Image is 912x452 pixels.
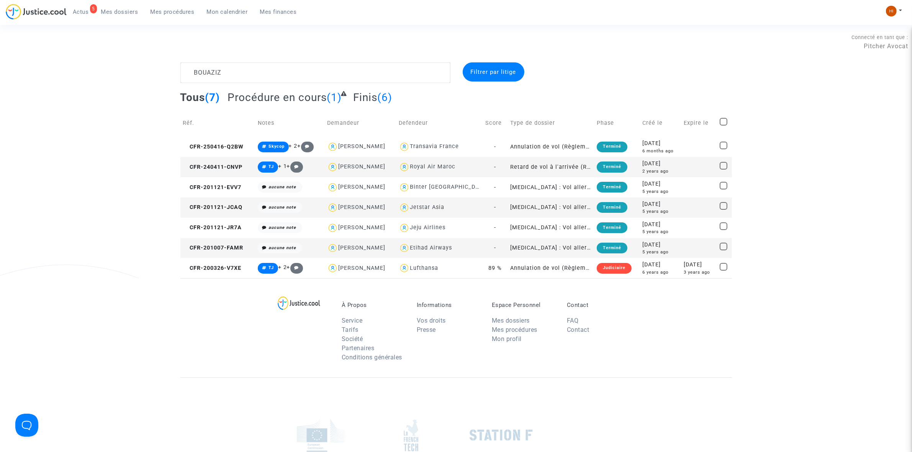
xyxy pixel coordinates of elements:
i: aucune note [269,205,296,210]
div: [PERSON_NAME] [338,143,385,150]
span: CFR-201007-FAMR [183,245,244,251]
img: icon-user.svg [327,162,338,173]
span: Skycop [269,144,285,149]
div: Lufthansa [410,265,438,271]
div: Terminé [597,162,627,172]
span: Actus [73,8,89,15]
div: [DATE] [642,220,678,229]
span: CFR-201121-EVV7 [183,184,242,191]
img: french_tech.png [404,419,418,452]
td: Annulation de vol (Règlement CE n°261/2004) [508,258,594,278]
div: Judiciaire [597,263,632,274]
img: icon-user.svg [399,202,410,213]
span: + [287,163,303,170]
div: [PERSON_NAME] [338,204,385,210]
img: fc99b196863ffcca57bb8fe2645aafd9 [886,6,897,16]
span: - [494,224,496,231]
div: 5 years ago [642,208,678,215]
div: [DATE] [642,241,678,249]
div: [PERSON_NAME] [338,163,385,170]
div: Transavia France [410,143,459,150]
span: TJ [269,265,274,270]
span: Tous [180,91,205,104]
div: [PERSON_NAME] [338,245,385,251]
img: icon-user.svg [327,243,338,254]
span: Mon calendrier [207,8,248,15]
div: [PERSON_NAME] [338,184,385,190]
span: Filtrer par litige [471,69,516,75]
div: 3 years ago [684,269,714,276]
span: - [494,164,496,170]
td: Créé le [640,109,681,137]
span: CFR-240411-CNVP [183,164,243,170]
div: Royal Air Maroc [410,163,455,170]
p: Espace Personnel [492,302,555,308]
div: [DATE] [642,160,678,168]
img: icon-user.svg [399,243,410,254]
td: Annulation de vol (Règlement CE n°261/2004) [508,137,594,157]
span: (7) [205,91,220,104]
span: Mes finances [260,8,297,15]
div: Binter [GEOGRAPHIC_DATA] [410,184,488,190]
span: Connecté en tant que : [851,34,908,40]
span: - [494,144,496,150]
span: - [494,184,496,191]
td: Expire le [681,109,717,137]
iframe: Help Scout Beacon - Open [15,414,38,437]
img: stationf.png [470,429,533,441]
img: icon-user.svg [399,263,410,274]
img: icon-user.svg [327,141,338,152]
span: Mes procédures [151,8,195,15]
img: icon-user.svg [399,162,410,173]
img: icon-user.svg [399,141,410,152]
td: [MEDICAL_DATA] : Vol aller-retour annulé [508,177,594,197]
div: [PERSON_NAME] [338,265,385,271]
p: Informations [417,302,480,308]
a: Presse [417,326,436,333]
span: + [287,264,303,271]
div: Terminé [597,202,627,213]
div: Terminé [597,222,627,233]
td: [MEDICAL_DATA] : Vol aller-retour annulé [508,218,594,238]
p: À Propos [342,302,405,308]
td: Defendeur [396,109,483,137]
span: + 2 [289,143,298,149]
a: Partenaires [342,344,375,352]
a: Mes procédures [492,326,537,333]
a: Mes dossiers [492,317,530,324]
span: - [494,245,496,251]
div: [DATE] [642,200,678,209]
a: Contact [567,326,589,333]
img: europe_commision.png [297,419,345,452]
div: Terminé [597,182,627,193]
div: 5 years ago [642,249,678,255]
span: Procédure en cours [228,91,327,104]
span: - [494,204,496,210]
td: [MEDICAL_DATA] : Vol aller-retour annulé [508,197,594,218]
td: Phase [594,109,640,137]
div: Jeju Airlines [410,224,445,231]
div: Etihad Airways [410,245,452,251]
i: aucune note [269,245,296,250]
td: [MEDICAL_DATA] : Vol aller-retour annulé [508,238,594,258]
span: 89 % [488,265,502,271]
span: (1) [327,91,342,104]
span: + 2 [278,264,287,271]
img: jc-logo.svg [6,4,67,20]
i: aucune note [269,225,296,230]
span: (6) [377,91,392,104]
img: icon-user.svg [399,222,410,233]
div: 6 months ago [642,148,678,154]
img: icon-user.svg [399,182,410,193]
div: 6 years ago [642,269,678,276]
p: Contact [567,302,630,308]
a: Tarifs [342,326,359,333]
a: Mon profil [492,335,522,343]
img: icon-user.svg [327,182,338,193]
a: Société [342,335,363,343]
img: icon-user.svg [327,202,338,213]
div: [PERSON_NAME] [338,224,385,231]
td: Réf. [180,109,255,137]
a: FAQ [567,317,579,324]
span: TJ [269,164,274,169]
